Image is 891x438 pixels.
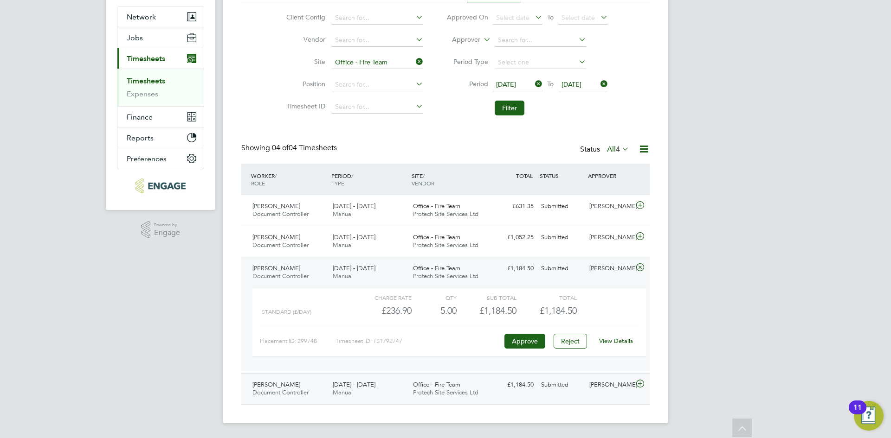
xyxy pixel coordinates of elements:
[127,133,154,142] span: Reports
[117,6,204,27] button: Network
[607,145,629,154] label: All
[252,381,300,388] span: [PERSON_NAME]
[252,233,300,241] span: [PERSON_NAME]
[332,12,423,25] input: Search for...
[562,80,581,89] span: [DATE]
[333,210,353,218] span: Manual
[446,13,488,21] label: Approved On
[284,102,325,110] label: Timesheet ID
[332,56,423,69] input: Search for...
[352,303,412,318] div: £236.90
[854,401,884,431] button: Open Resource Center, 11 new notifications
[496,80,516,89] span: [DATE]
[272,143,289,152] span: 04 of
[423,172,425,179] span: /
[252,272,309,280] span: Document Controller
[329,167,409,191] div: PERIOD
[332,78,423,91] input: Search for...
[489,377,537,393] div: £1,184.50
[333,233,375,241] span: [DATE] - [DATE]
[117,69,204,106] div: Timesheets
[616,145,620,154] span: 4
[516,172,533,179] span: TOTAL
[496,13,529,22] span: Select date
[154,221,180,229] span: Powered by
[127,89,158,98] a: Expenses
[409,167,490,191] div: SITE
[554,334,587,349] button: Reject
[136,178,185,193] img: protechltd-logo-retina.png
[586,199,634,214] div: [PERSON_NAME]
[489,199,537,214] div: £631.35
[252,210,309,218] span: Document Controller
[272,143,337,152] span: 04 Timesheets
[413,264,460,272] span: Office - Fire Team
[252,264,300,272] span: [PERSON_NAME]
[446,80,488,88] label: Period
[446,57,488,66] label: Period Type
[262,309,311,315] span: STandard (£/day)
[333,241,353,249] span: Manual
[117,48,204,69] button: Timesheets
[504,334,545,349] button: Approve
[336,334,502,349] div: Timesheet ID: TS1792747
[413,381,460,388] span: Office - Fire Team
[495,34,586,47] input: Search for...
[413,202,460,210] span: Office - Fire Team
[260,334,336,349] div: Placement ID: 299748
[562,13,595,22] span: Select date
[537,261,586,276] div: Submitted
[127,54,165,63] span: Timesheets
[154,229,180,237] span: Engage
[495,101,524,115] button: Filter
[333,272,353,280] span: Manual
[586,230,634,245] div: [PERSON_NAME]
[332,34,423,47] input: Search for...
[241,143,339,153] div: Showing
[252,388,309,396] span: Document Controller
[544,11,556,23] span: To
[127,154,167,163] span: Preferences
[457,292,517,303] div: Sub Total
[127,33,143,42] span: Jobs
[537,230,586,245] div: Submitted
[127,113,153,121] span: Finance
[412,179,434,187] span: VENDOR
[489,261,537,276] div: £1,184.50
[540,305,577,316] span: £1,184.50
[439,35,480,44] label: Approver
[853,407,862,419] div: 11
[284,13,325,21] label: Client Config
[333,264,375,272] span: [DATE] - [DATE]
[275,172,277,179] span: /
[127,13,156,21] span: Network
[117,178,204,193] a: Go to home page
[586,261,634,276] div: [PERSON_NAME]
[537,167,586,184] div: STATUS
[413,272,478,280] span: Protech Site Services Ltd
[413,241,478,249] span: Protech Site Services Ltd
[457,303,517,318] div: £1,184.50
[580,143,631,156] div: Status
[252,241,309,249] span: Document Controller
[141,221,181,239] a: Powered byEngage
[412,303,457,318] div: 5.00
[586,377,634,393] div: [PERSON_NAME]
[495,56,586,69] input: Select one
[351,172,353,179] span: /
[333,381,375,388] span: [DATE] - [DATE]
[537,199,586,214] div: Submitted
[489,230,537,245] div: £1,052.25
[413,210,478,218] span: Protech Site Services Ltd
[517,292,576,303] div: Total
[332,101,423,114] input: Search for...
[352,292,412,303] div: Charge rate
[413,388,478,396] span: Protech Site Services Ltd
[599,337,633,345] a: View Details
[333,388,353,396] span: Manual
[412,292,457,303] div: QTY
[117,127,204,148] button: Reports
[251,179,265,187] span: ROLE
[331,179,344,187] span: TYPE
[117,107,204,127] button: Finance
